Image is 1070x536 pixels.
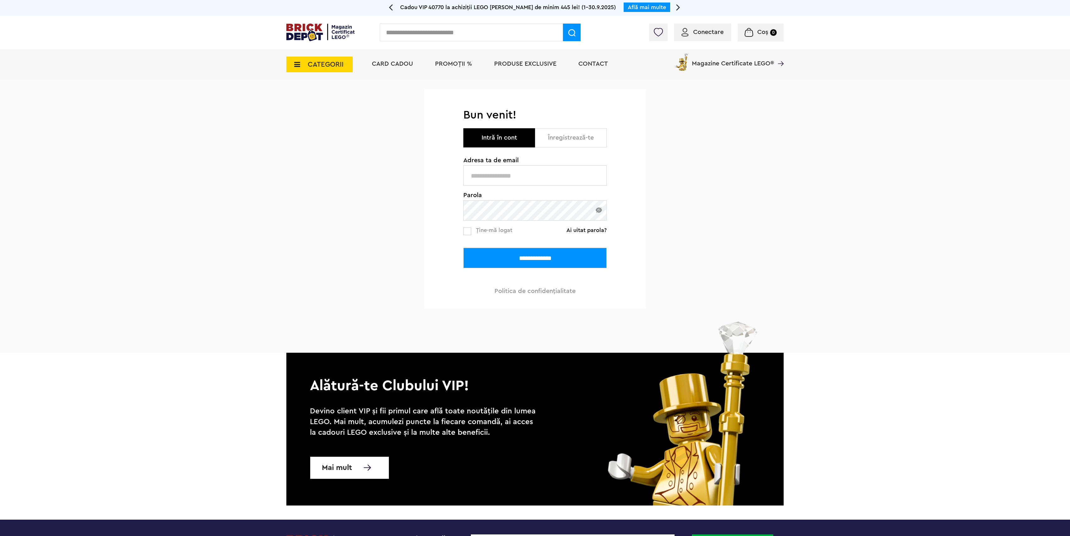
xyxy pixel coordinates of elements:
[535,128,607,147] button: Înregistrează-te
[463,157,607,163] span: Adresa ta de email
[308,61,344,68] span: CATEGORII
[757,29,768,35] span: Coș
[310,406,539,438] p: Devino client VIP și fii primul care află toate noutățile din lumea LEGO. Mai mult, acumulezi pun...
[322,465,352,471] span: Mai mult
[774,52,784,58] a: Magazine Certificate LEGO®
[310,456,389,479] a: Mai mult
[693,29,724,35] span: Conectare
[476,227,512,233] span: Ține-mă logat
[596,321,774,506] img: vip_page_image
[681,29,724,35] a: Conectare
[494,61,556,67] a: Produse exclusive
[435,61,472,67] a: PROMOȚII %
[463,192,607,198] span: Parola
[578,61,608,67] a: Contact
[494,288,576,294] a: Politica de confidenţialitate
[692,52,774,67] span: Magazine Certificate LEGO®
[463,108,607,122] h1: Bun venit!
[400,4,616,10] span: Cadou VIP 40770 la achiziții LEGO [PERSON_NAME] de minim 445 lei! (1-30.9.2025)
[770,29,777,36] small: 0
[566,227,607,233] a: Ai uitat parola?
[372,61,413,67] a: Card Cadou
[628,4,666,10] a: Află mai multe
[286,353,784,395] p: Alătură-te Clubului VIP!
[364,465,371,471] img: Mai multe informatii
[463,128,535,147] button: Intră în cont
